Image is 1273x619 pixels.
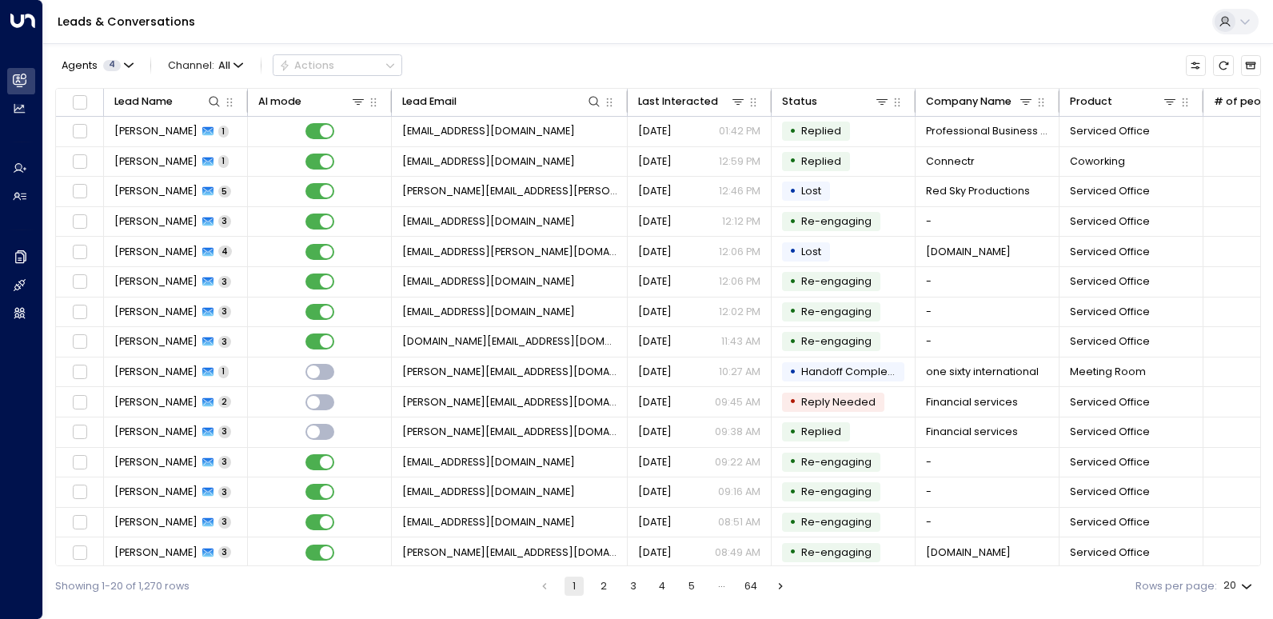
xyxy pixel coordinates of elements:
[801,274,872,288] span: Trigger
[402,245,617,259] span: lianna.mcmillan@hydropool.co.uk
[402,485,575,499] span: libbycarneybrack@hotmail.com
[114,425,198,439] span: Karolina Tomšová
[722,214,760,229] p: 12:12 PM
[218,126,229,138] span: 1
[916,508,1060,537] td: -
[114,93,173,110] div: Lead Name
[916,267,1060,297] td: -
[801,305,872,318] span: Trigger
[789,510,796,535] div: •
[926,365,1039,379] span: one sixty international
[682,577,701,596] button: Go to page 5
[1070,515,1150,529] span: Serviced Office
[1241,55,1261,75] button: Archived Leads
[70,213,89,231] span: Toggle select row
[789,420,796,445] div: •
[638,245,672,259] span: Yesterday
[1223,575,1255,597] div: 20
[789,210,796,234] div: •
[1070,425,1150,439] span: Serviced Office
[719,245,760,259] p: 12:06 PM
[916,298,1060,327] td: -
[594,577,613,596] button: Go to page 2
[638,455,672,469] span: Yesterday
[258,93,367,110] div: AI mode
[1070,274,1150,289] span: Serviced Office
[638,154,672,169] span: Yesterday
[789,299,796,324] div: •
[402,93,603,110] div: Lead Email
[1070,93,1112,110] div: Product
[801,515,872,529] span: Trigger
[782,93,891,110] div: Status
[638,365,672,379] span: Yesterday
[218,246,232,258] span: 4
[638,485,672,499] span: Yesterday
[801,334,872,348] span: Trigger
[638,274,672,289] span: Yesterday
[1070,485,1150,499] span: Serviced Office
[638,515,672,529] span: Yesterday
[402,425,617,439] span: karolina.tomsova@moneetech.com
[624,577,643,596] button: Go to page 3
[218,276,231,288] span: 3
[218,306,231,317] span: 3
[1186,55,1206,75] button: Customize
[916,327,1060,357] td: -
[402,214,575,229] span: mdabidk@yahoo.co.uk
[789,360,796,385] div: •
[114,395,198,409] span: Karolina Tomšová
[715,455,760,469] p: 09:22 AM
[801,545,872,559] span: Trigger
[789,329,796,354] div: •
[70,182,89,201] span: Toggle select row
[789,389,796,414] div: •
[258,93,301,110] div: AI mode
[638,305,672,319] span: Yesterday
[718,485,760,499] p: 09:16 AM
[1070,184,1150,198] span: Serviced Office
[801,455,872,469] span: Trigger
[1070,545,1150,560] span: Serviced Office
[1070,395,1150,409] span: Serviced Office
[789,449,796,474] div: •
[1213,55,1233,75] span: Refresh
[1070,305,1150,319] span: Serviced Office
[114,485,198,499] span: Libby Carney Brack
[801,365,905,378] span: Handoff Completed
[638,545,672,560] span: Yesterday
[801,184,821,198] span: Lost
[218,336,231,348] span: 3
[273,54,402,76] button: Actions
[782,93,817,110] div: Status
[652,577,672,596] button: Go to page 4
[70,153,89,171] span: Toggle select row
[70,423,89,441] span: Toggle select row
[1070,124,1150,138] span: Serviced Office
[789,179,796,204] div: •
[638,93,747,110] div: Last Interacted
[55,55,138,75] button: Agents4
[719,154,760,169] p: 12:59 PM
[801,154,841,168] span: Replied
[1070,365,1146,379] span: Meeting Room
[916,477,1060,507] td: -
[801,395,876,409] span: Reply Needed
[926,545,1011,560] span: citadelsource.com
[70,393,89,411] span: Toggle select row
[801,485,872,498] span: Trigger
[638,214,672,229] span: Yesterday
[638,395,672,409] span: Yesterday
[926,245,1011,259] span: hydropool.co.uk
[402,365,617,379] span: alicia.cumming@onesixtyfundraising.com
[789,270,796,294] div: •
[638,124,672,138] span: Yesterday
[1070,214,1150,229] span: Serviced Office
[70,242,89,261] span: Toggle select row
[62,61,98,71] span: Agents
[771,577,790,596] button: Go to next page
[218,60,230,71] span: All
[715,395,760,409] p: 09:45 AM
[218,546,231,558] span: 3
[402,545,617,560] span: dan@citadelsource.com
